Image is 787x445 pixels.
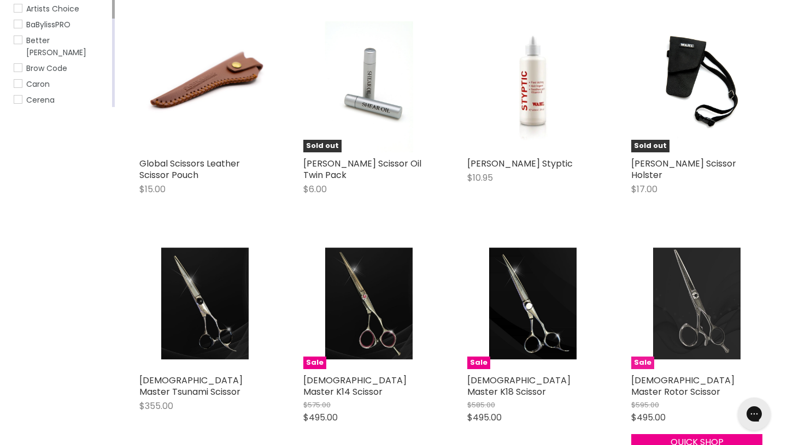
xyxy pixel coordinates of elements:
span: $15.00 [139,183,166,195]
a: Brow Code [14,62,110,74]
span: Sale [467,357,490,369]
img: Zen Master K18 Scissor [489,238,577,369]
a: [DEMOGRAPHIC_DATA] Master K18 Scissor [467,374,571,398]
img: Zen Master Tsunami Scissor [161,238,249,369]
a: Global Scissors Leather Scissor Pouch [139,21,271,152]
span: $355.00 [139,400,173,412]
span: $17.00 [631,183,657,195]
a: [DEMOGRAPHIC_DATA] Master K14 Scissor [303,374,407,398]
span: $10.95 [467,171,493,184]
a: [PERSON_NAME] Styptic [467,157,573,170]
a: Zen Master Tsunami Scissor [139,238,271,369]
img: Wahl Scissor Oil Twin Pack [325,21,413,152]
img: Wahl Styptic [467,21,598,152]
a: [DEMOGRAPHIC_DATA] Master Rotor Scissor [631,374,735,398]
span: Sale [303,357,326,369]
a: [DEMOGRAPHIC_DATA] Master Tsunami Scissor [139,374,243,398]
span: Better [PERSON_NAME] [26,35,86,58]
img: Zen Master Rotor Scissor [653,238,741,369]
span: $595.00 [631,400,659,410]
span: Sale [631,357,654,369]
a: Zen Master Rotor ScissorSale [631,238,762,369]
a: [PERSON_NAME] Scissor Holster [631,157,736,181]
a: Wahl Scissor HolsterSold out [631,21,762,152]
span: Sold out [303,140,342,152]
img: Zen Master K14 Scissor [325,238,413,369]
span: Brow Code [26,63,67,74]
a: Cerena [14,94,110,106]
span: Cerena [26,94,55,105]
span: Artists Choice [26,3,79,14]
img: Wahl Scissor Holster [653,21,741,152]
a: BaBylissPRO [14,19,110,31]
a: [PERSON_NAME] Scissor Oil Twin Pack [303,157,421,181]
a: Wahl Scissor Oil Twin PackSold out [303,21,434,152]
iframe: Gorgias live chat messenger [732,394,776,434]
span: $495.00 [631,411,666,424]
span: $6.00 [303,183,327,195]
a: Zen Master K14 ScissorSale [303,238,434,369]
img: Global Scissors Leather Scissor Pouch [140,21,270,152]
span: $585.00 [467,400,495,410]
a: Zen Master K18 ScissorSale [467,238,598,369]
span: $495.00 [467,411,502,424]
span: Caron [26,79,50,90]
span: $575.00 [303,400,331,410]
a: Global Scissors Leather Scissor Pouch [139,157,240,181]
a: Artists Choice [14,3,110,15]
span: $495.00 [303,411,338,424]
span: BaBylissPRO [26,19,71,30]
a: Caron [14,78,110,90]
a: Better Barber [14,34,110,58]
span: Sold out [631,140,669,152]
